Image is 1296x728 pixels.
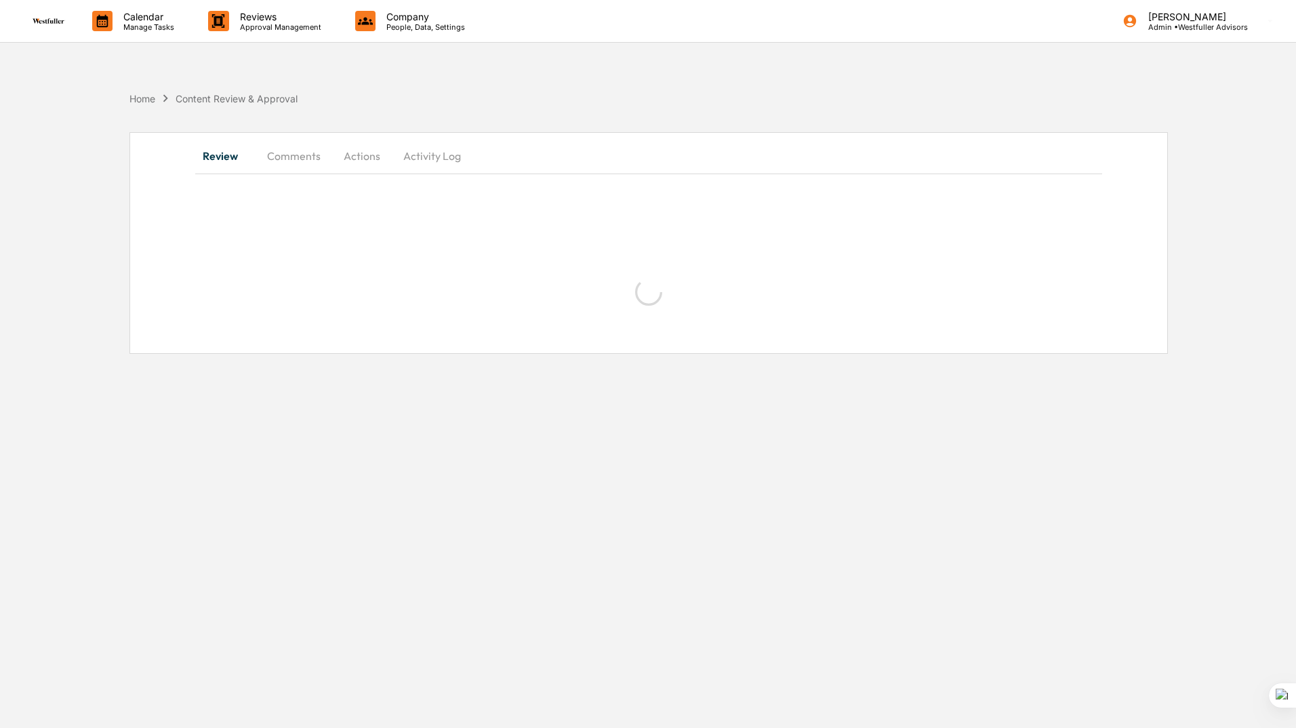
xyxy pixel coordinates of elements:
div: Content Review & Approval [176,93,298,104]
p: [PERSON_NAME] [1137,11,1248,22]
img: logo [33,18,65,24]
button: Activity Log [392,140,472,172]
p: Manage Tasks [113,22,181,32]
button: Comments [256,140,331,172]
p: Calendar [113,11,181,22]
p: Approval Management [229,22,328,32]
div: secondary tabs example [195,140,1102,172]
div: Home [129,93,155,104]
p: Company [376,11,472,22]
p: Admin • Westfuller Advisors [1137,22,1248,32]
p: People, Data, Settings [376,22,472,32]
p: Reviews [229,11,328,22]
button: Actions [331,140,392,172]
button: Review [195,140,256,172]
